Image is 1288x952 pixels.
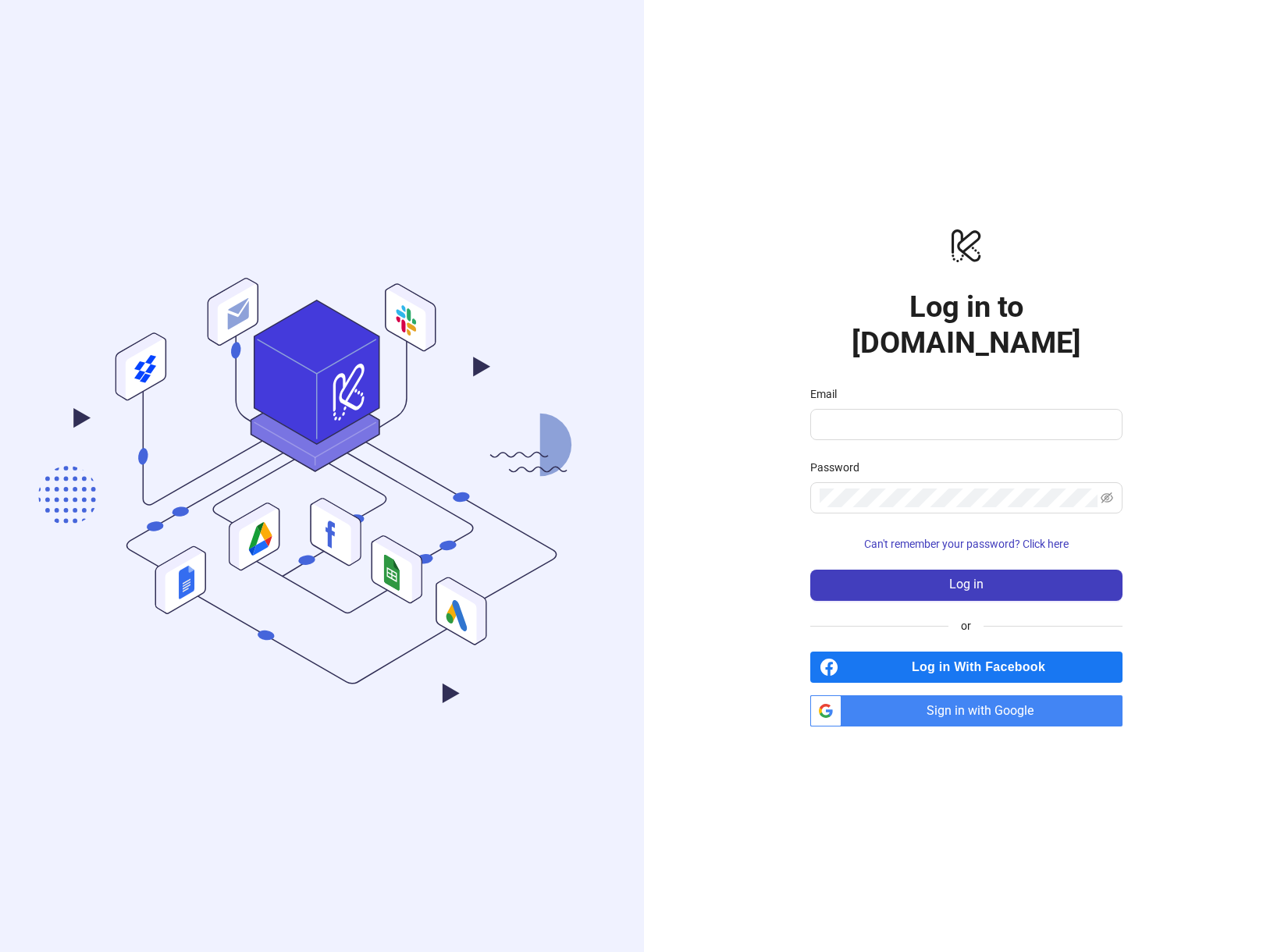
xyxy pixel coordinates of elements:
[1101,492,1113,504] span: eye-invisible
[948,617,984,634] span: or
[810,538,1123,550] a: Can't remember your password? Click here
[820,488,1098,507] input: Password
[848,695,1123,726] span: Sign in with Google
[810,532,1123,557] button: Can't remember your password? Click here
[810,695,1123,726] a: Sign in with Google
[949,577,984,591] span: Log in
[810,459,870,476] label: Password
[810,652,1123,683] a: Log in With Facebook
[864,538,1069,550] span: Can't remember your password? Click here
[810,385,847,403] label: Email
[845,652,1123,683] span: Log in With Facebook
[810,289,1123,361] h1: Log in to [DOMAIN_NAME]
[810,570,1123,601] button: Log in
[820,415,1110,434] input: Email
